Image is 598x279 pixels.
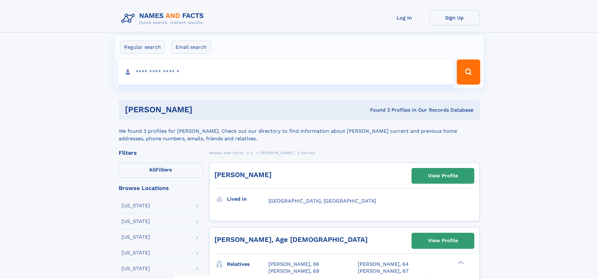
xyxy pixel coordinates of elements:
span: Derrius [301,151,315,155]
span: [PERSON_NAME] [260,151,294,155]
div: [US_STATE] [121,266,150,271]
span: [GEOGRAPHIC_DATA], [GEOGRAPHIC_DATA] [268,198,376,204]
div: We found 3 profiles for [PERSON_NAME]. Check out our directory to find information about [PERSON_... [119,120,480,142]
a: [PERSON_NAME], 67 [358,268,408,275]
img: Logo Names and Facts [119,10,209,27]
button: Search Button [457,59,480,85]
div: View Profile [428,233,458,248]
div: Found 3 Profiles In Our Records Database [281,107,473,114]
a: [PERSON_NAME], 69 [268,268,319,275]
div: [US_STATE] [121,203,150,208]
div: [US_STATE] [121,235,150,240]
div: [US_STATE] [121,250,150,255]
label: Email search [171,41,211,54]
label: Regular search [120,41,165,54]
a: [PERSON_NAME], Age [DEMOGRAPHIC_DATA] [214,236,368,243]
h3: Lived in [227,194,268,204]
a: [PERSON_NAME] [214,171,272,179]
a: Sign Up [429,10,480,25]
div: View Profile [428,169,458,183]
a: C [251,149,253,157]
div: Browse Locations [119,185,203,191]
h3: Relatives [227,259,268,270]
input: search input [118,59,454,85]
div: ❯ [456,260,464,265]
h1: [PERSON_NAME] [125,106,281,114]
a: [PERSON_NAME], 59 [268,261,319,268]
div: [US_STATE] [121,219,150,224]
a: [PERSON_NAME] [260,149,294,157]
span: C [251,151,253,155]
a: [PERSON_NAME], 64 [358,261,409,268]
a: View Profile [412,233,474,248]
span: All [149,167,156,173]
div: Filters [119,150,203,156]
a: Log In [379,10,429,25]
a: Names and Facts [209,149,244,157]
a: View Profile [412,168,474,183]
label: Filters [119,163,203,178]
